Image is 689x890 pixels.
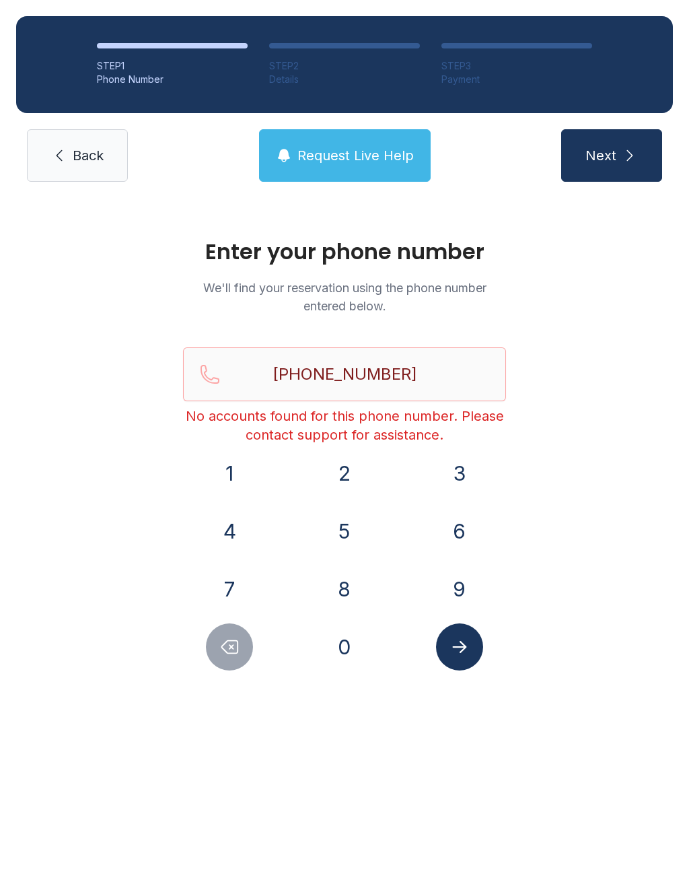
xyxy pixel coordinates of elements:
[321,508,368,555] button: 5
[97,73,248,86] div: Phone Number
[297,146,414,165] span: Request Live Help
[183,407,506,444] div: No accounts found for this phone number. Please contact support for assistance.
[97,59,248,73] div: STEP 1
[206,566,253,613] button: 7
[321,623,368,671] button: 0
[436,508,483,555] button: 6
[183,241,506,263] h1: Enter your phone number
[206,508,253,555] button: 4
[441,73,592,86] div: Payment
[436,450,483,497] button: 3
[269,73,420,86] div: Details
[441,59,592,73] div: STEP 3
[585,146,616,165] span: Next
[436,566,483,613] button: 9
[436,623,483,671] button: Submit lookup form
[206,450,253,497] button: 1
[321,566,368,613] button: 8
[183,347,506,401] input: Reservation phone number
[206,623,253,671] button: Delete number
[183,279,506,315] p: We'll find your reservation using the phone number entered below.
[321,450,368,497] button: 2
[73,146,104,165] span: Back
[269,59,420,73] div: STEP 2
